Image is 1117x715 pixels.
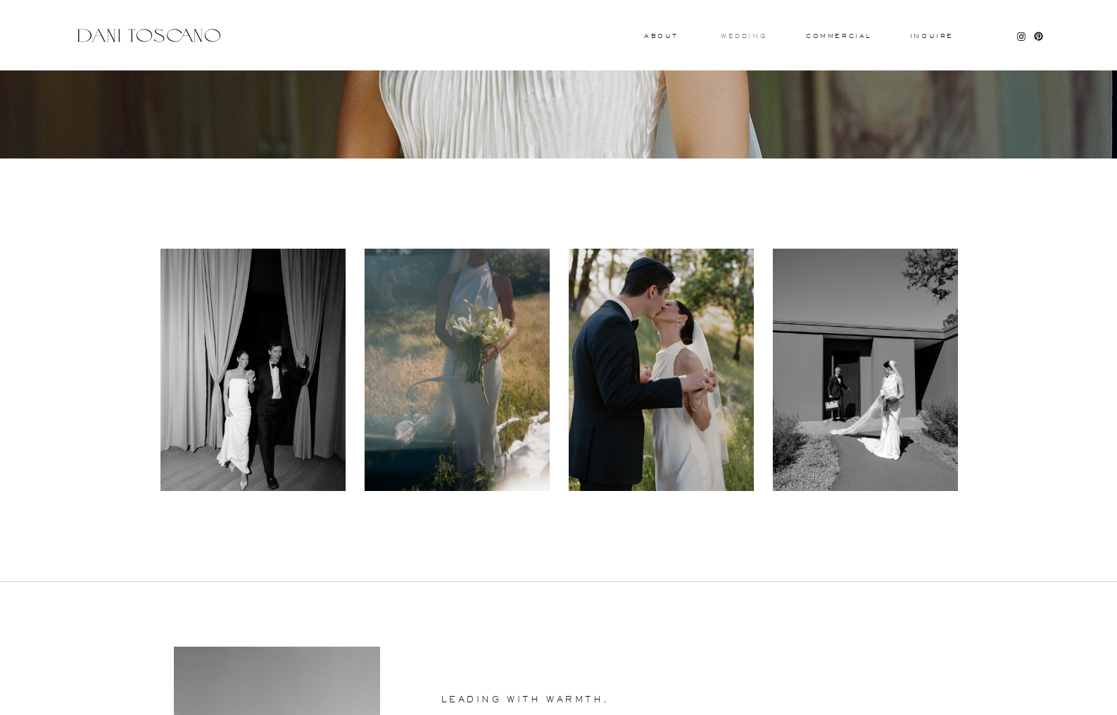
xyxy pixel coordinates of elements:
a: About [644,33,675,38]
a: wedding [721,33,766,38]
a: Inquire [909,33,954,40]
a: commercial [806,33,871,39]
h3: Leading with warmth, [441,695,790,707]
